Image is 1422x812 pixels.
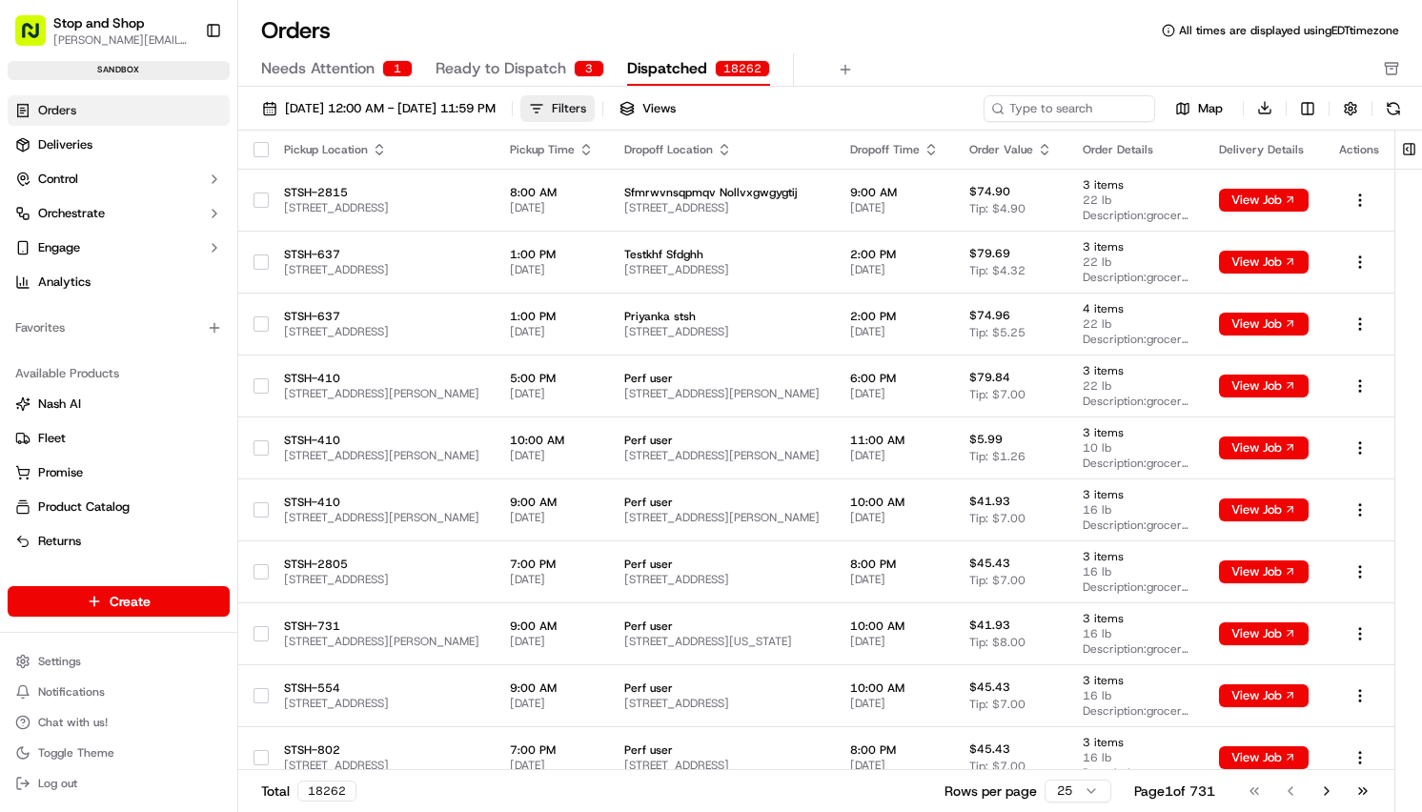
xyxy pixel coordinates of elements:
span: [DATE] [850,696,939,711]
div: Order Value [969,142,1052,157]
span: 22 lb [1083,193,1188,208]
span: [DATE] [510,634,594,649]
span: [STREET_ADDRESS][PERSON_NAME] [284,448,479,463]
span: Orders [38,102,76,119]
a: View Job [1219,254,1309,270]
a: View Job [1219,688,1309,703]
span: Promise [38,464,83,481]
a: Returns [15,533,222,550]
span: Fleet [38,430,66,447]
span: 22 lb [1083,254,1188,270]
span: Description: grocery bags [1083,765,1188,781]
span: Tip: $8.00 [969,635,1026,650]
div: Delivery Details [1219,142,1309,157]
button: Stop and Shop[PERSON_NAME][EMAIL_ADDRESS][DOMAIN_NAME] [8,8,197,53]
button: Product Catalog [8,492,230,522]
span: Perf user [624,619,820,634]
span: Description: grocery bags [1083,208,1188,223]
span: 10:00 AM [850,495,939,510]
span: [DATE] [850,448,939,463]
span: [DATE] [850,634,939,649]
button: Create [8,586,230,617]
span: [STREET_ADDRESS] [624,200,820,215]
span: Sfmrwvnsqpmqv Nollvxgwgygtij [624,185,820,200]
span: STSH-410 [284,495,479,510]
button: Promise [8,457,230,488]
span: STSH-802 [284,742,479,758]
span: [DATE] [850,324,939,339]
button: Orchestrate [8,198,230,229]
span: Returns [38,533,81,550]
button: Nash AI [8,389,230,419]
span: [DATE] [510,510,594,525]
button: View Job [1219,375,1309,397]
span: Perf user [624,433,820,448]
button: View Job [1219,189,1309,212]
span: 3 items [1083,425,1188,440]
span: Perf user [624,495,820,510]
span: 10:00 AM [510,433,594,448]
span: Needs Attention [261,57,375,80]
span: Tip: $7.00 [969,511,1026,526]
span: [DATE] [510,324,594,339]
span: 16 lb [1083,502,1188,518]
span: [DATE] [850,510,939,525]
span: Deliveries [38,136,92,153]
a: View Job [1219,316,1309,332]
span: 7:00 PM [510,742,594,758]
span: $5.99 [969,432,1003,447]
span: 1:00 PM [510,309,594,324]
span: $45.43 [969,741,1010,757]
span: 16 lb [1083,564,1188,579]
span: [STREET_ADDRESS][PERSON_NAME] [284,510,479,525]
button: Engage [8,233,230,263]
span: 16 lb [1083,688,1188,703]
span: Priyanka stsh [624,309,820,324]
span: STSH-554 [284,680,479,696]
span: [STREET_ADDRESS][PERSON_NAME] [624,510,820,525]
span: 9:00 AM [850,185,939,200]
button: View Job [1219,622,1309,645]
button: View Job [1219,498,1309,521]
a: Promise [15,464,222,481]
span: Map [1198,100,1223,117]
span: [STREET_ADDRESS] [284,200,479,215]
span: 3 items [1083,239,1188,254]
div: sandbox [8,61,230,80]
div: 3 [574,60,604,77]
span: 1:00 PM [510,247,594,262]
span: [STREET_ADDRESS][PERSON_NAME] [284,634,479,649]
span: Log out [38,776,77,791]
span: STSH-410 [284,371,479,386]
span: Control [38,171,78,188]
span: Description: grocery bags [1083,270,1188,285]
button: Filters [520,95,595,122]
span: Testkhf Sfdghh [624,247,820,262]
span: Nash AI [38,396,81,413]
span: Engage [38,239,80,256]
div: Pickup Time [510,142,594,157]
button: Stop and Shop [53,13,144,32]
button: Log out [8,770,230,797]
span: [STREET_ADDRESS] [624,572,820,587]
span: [STREET_ADDRESS] [284,262,479,277]
div: Favorites [8,313,230,343]
span: [STREET_ADDRESS] [284,324,479,339]
span: 4 items [1083,301,1188,316]
button: Toggle Theme [8,740,230,766]
button: Control [8,164,230,194]
a: Analytics [8,267,230,297]
span: [PERSON_NAME][EMAIL_ADDRESS][DOMAIN_NAME] [53,32,190,48]
span: 6:00 PM [850,371,939,386]
span: 10 lb [1083,440,1188,456]
span: 8:00 AM [510,185,594,200]
span: Notifications [38,684,105,700]
a: View Job [1219,440,1309,456]
a: Powered byPylon [134,66,231,81]
button: View Job [1219,746,1309,769]
span: 3 items [1083,735,1188,750]
button: Returns [8,526,230,557]
span: [STREET_ADDRESS][PERSON_NAME] [284,386,479,401]
span: Tip: $7.00 [969,759,1026,774]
